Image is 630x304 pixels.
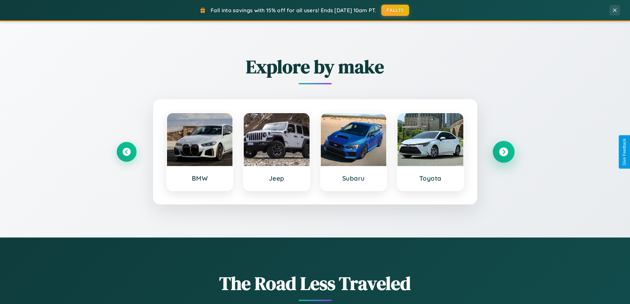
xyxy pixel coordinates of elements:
[211,7,376,14] span: Fall into savings with 15% off for all users! Ends [DATE] 10am PT.
[174,174,226,182] h3: BMW
[622,139,627,165] div: Give Feedback
[404,174,457,182] h3: Toyota
[250,174,303,182] h3: Jeep
[381,5,409,16] button: FALL15
[327,174,380,182] h3: Subaru
[117,54,514,79] h2: Explore by make
[117,271,514,296] h1: The Road Less Traveled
